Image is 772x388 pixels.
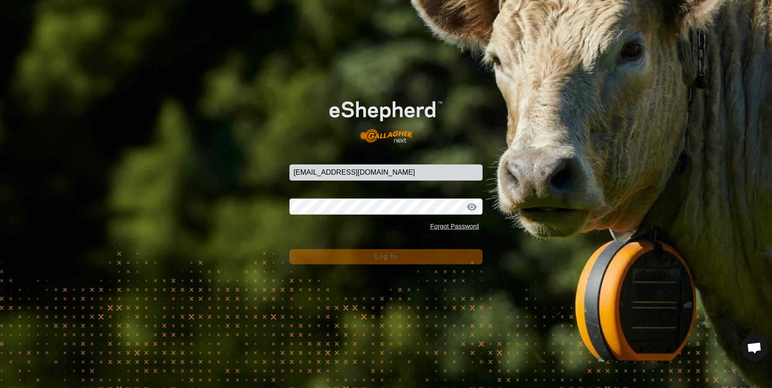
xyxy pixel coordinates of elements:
div: Open chat [741,334,768,361]
a: Forgot Password [430,223,479,230]
input: Email Address [289,164,483,181]
span: Log In [375,253,397,260]
button: Log In [289,249,483,264]
img: E-shepherd Logo [309,85,463,151]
